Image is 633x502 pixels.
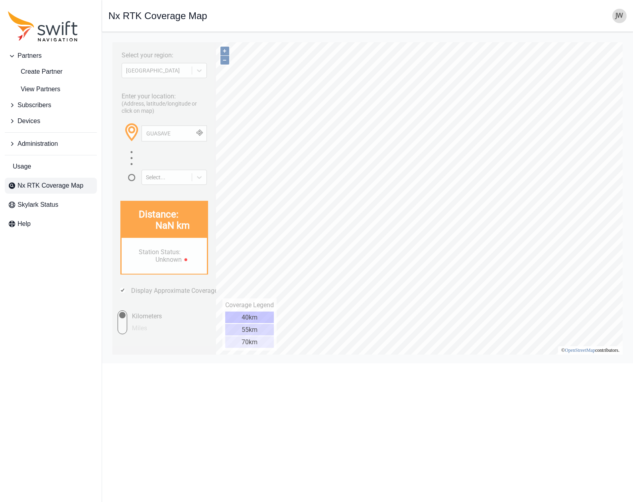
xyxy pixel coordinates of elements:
li: © contributors. [453,309,511,315]
button: Administration [5,136,97,152]
div: 70km [117,298,165,310]
img: user photo [612,9,627,23]
span: Subscribers [18,100,51,110]
span: View Partners [8,84,60,94]
span: Partners [18,51,41,61]
span: Administration [18,139,58,149]
h1: Nx RTK Coverage Map [108,11,207,21]
button: Devices [5,113,97,129]
button: Subscribers [5,97,97,113]
div: Coverage Legend [117,263,165,271]
a: Nx RTK Coverage Map [5,178,97,194]
a: OpenStreetMap [456,309,487,315]
div: 40km [117,273,165,285]
span: Usage [13,162,31,171]
iframe: RTK Map [108,38,627,357]
button: Partners [5,48,97,64]
span: Help [18,219,31,229]
span: Nx RTK Coverage Map [18,181,83,190]
a: Help [5,216,97,232]
a: View Partners [5,81,97,97]
a: Skylark Status [5,197,97,213]
span: Create Partner [8,67,63,76]
div: 55km [117,286,165,297]
span: Devices [18,116,40,126]
span: Skylark Status [18,200,58,210]
a: create-partner [5,64,97,80]
a: Usage [5,159,97,175]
